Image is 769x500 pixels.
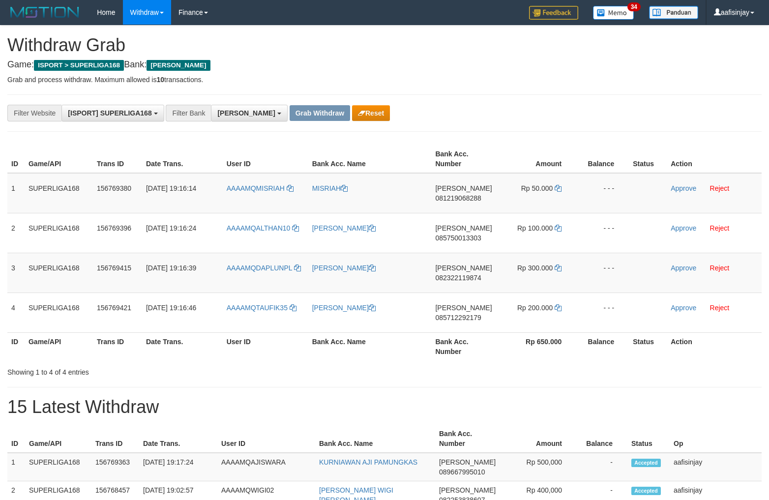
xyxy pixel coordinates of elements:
[61,105,164,121] button: [ISPORT] SUPERLIGA168
[435,264,492,272] span: [PERSON_NAME]
[710,264,730,272] a: Reject
[521,184,553,192] span: Rp 50.000
[576,293,629,332] td: - - -
[671,304,696,312] a: Approve
[319,458,417,466] a: KURNIAWAN AJI PAMUNGKAS
[7,332,25,360] th: ID
[431,332,498,360] th: Bank Acc. Number
[498,332,576,360] th: Rp 650.000
[517,264,553,272] span: Rp 300.000
[312,184,348,192] a: MISRIAH
[91,453,139,481] td: 156769363
[227,224,291,232] span: AAAAMQALTHAN10
[25,173,93,213] td: SUPERLIGA168
[93,332,142,360] th: Trans ID
[211,105,287,121] button: [PERSON_NAME]
[439,468,485,476] span: Copy 089667995010 to clipboard
[217,425,315,453] th: User ID
[576,332,629,360] th: Balance
[227,224,299,232] a: AAAAMQALTHAN10
[500,425,577,453] th: Amount
[97,224,131,232] span: 156769396
[629,332,667,360] th: Status
[227,264,292,272] span: AAAAMQDAPLUNPL
[576,253,629,293] td: - - -
[667,332,762,360] th: Action
[7,145,25,173] th: ID
[7,293,25,332] td: 4
[227,304,296,312] a: AAAAMQTAUFIK35
[593,6,634,20] img: Button%20Memo.svg
[227,304,288,312] span: AAAAMQTAUFIK35
[7,105,61,121] div: Filter Website
[555,184,562,192] a: Copy 50000 to clipboard
[312,264,376,272] a: [PERSON_NAME]
[627,425,670,453] th: Status
[431,145,498,173] th: Bank Acc. Number
[147,60,210,71] span: [PERSON_NAME]
[500,453,577,481] td: Rp 500,000
[7,397,762,417] h1: 15 Latest Withdraw
[435,234,481,242] span: Copy 085750013303 to clipboard
[7,5,82,20] img: MOTION_logo.png
[217,453,315,481] td: AAAAMQAJISWARA
[7,363,313,377] div: Showing 1 to 4 of 4 entries
[312,304,376,312] a: [PERSON_NAME]
[308,145,432,173] th: Bank Acc. Name
[97,184,131,192] span: 156769380
[435,194,481,202] span: Copy 081219068288 to clipboard
[139,425,217,453] th: Date Trans.
[146,304,196,312] span: [DATE] 19:16:46
[352,105,390,121] button: Reset
[97,264,131,272] span: 156769415
[156,76,164,84] strong: 10
[146,224,196,232] span: [DATE] 19:16:24
[146,264,196,272] span: [DATE] 19:16:39
[517,224,553,232] span: Rp 100.000
[576,213,629,253] td: - - -
[576,145,629,173] th: Balance
[34,60,124,71] span: ISPORT > SUPERLIGA168
[435,425,500,453] th: Bank Acc. Number
[7,425,25,453] th: ID
[671,224,696,232] a: Approve
[7,173,25,213] td: 1
[498,145,576,173] th: Amount
[670,453,762,481] td: aafisinjay
[142,332,223,360] th: Date Trans.
[7,60,762,70] h4: Game: Bank:
[142,145,223,173] th: Date Trans.
[631,487,661,495] span: Accepted
[529,6,578,20] img: Feedback.jpg
[146,184,196,192] span: [DATE] 19:16:14
[671,264,696,272] a: Approve
[435,274,481,282] span: Copy 082322119874 to clipboard
[649,6,698,19] img: panduan.png
[577,453,627,481] td: -
[577,425,627,453] th: Balance
[217,109,275,117] span: [PERSON_NAME]
[315,425,435,453] th: Bank Acc. Name
[308,332,432,360] th: Bank Acc. Name
[555,264,562,272] a: Copy 300000 to clipboard
[710,184,730,192] a: Reject
[439,458,496,466] span: [PERSON_NAME]
[25,332,93,360] th: Game/API
[227,184,294,192] a: AAAAMQMISRIAH
[25,213,93,253] td: SUPERLIGA168
[91,425,139,453] th: Trans ID
[555,224,562,232] a: Copy 100000 to clipboard
[627,2,641,11] span: 34
[710,224,730,232] a: Reject
[667,145,762,173] th: Action
[517,304,553,312] span: Rp 200.000
[139,453,217,481] td: [DATE] 19:17:24
[7,213,25,253] td: 2
[670,425,762,453] th: Op
[631,459,661,467] span: Accepted
[97,304,131,312] span: 156769421
[25,453,91,481] td: SUPERLIGA168
[25,145,93,173] th: Game/API
[435,224,492,232] span: [PERSON_NAME]
[576,173,629,213] td: - - -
